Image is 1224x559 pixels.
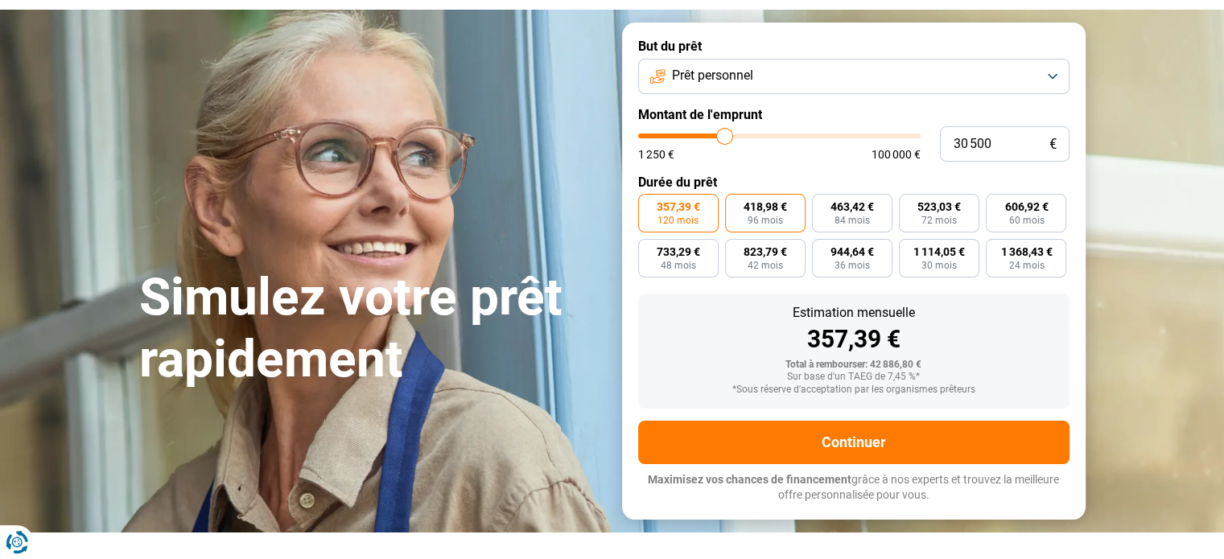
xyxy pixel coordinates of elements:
[744,246,787,257] span: 823,79 €
[921,216,957,225] span: 72 mois
[835,261,870,270] span: 36 mois
[917,201,961,212] span: 523,03 €
[638,59,1069,94] button: Prêt personnel
[651,306,1057,319] div: Estimation mensuelle
[835,216,870,225] span: 84 mois
[651,384,1057,396] div: *Sous réserve d'acceptation par les organismes prêteurs
[748,216,783,225] span: 96 mois
[672,67,753,84] span: Prêt personnel
[648,473,851,486] span: Maximisez vos chances de financement
[921,261,957,270] span: 30 mois
[830,201,874,212] span: 463,42 €
[657,201,700,212] span: 357,39 €
[657,246,700,257] span: 733,29 €
[913,246,965,257] span: 1 114,05 €
[638,107,1069,122] label: Montant de l'emprunt
[651,327,1057,351] div: 357,39 €
[651,360,1057,371] div: Total à rembourser: 42 886,80 €
[638,175,1069,190] label: Durée du prêt
[1004,201,1048,212] span: 606,92 €
[638,149,674,160] span: 1 250 €
[748,261,783,270] span: 42 mois
[872,149,921,160] span: 100 000 €
[661,261,696,270] span: 48 mois
[1000,246,1052,257] span: 1 368,43 €
[1008,216,1044,225] span: 60 mois
[638,472,1069,504] p: grâce à nos experts et trouvez la meilleure offre personnalisée pour vous.
[744,201,787,212] span: 418,98 €
[651,372,1057,383] div: Sur base d'un TAEG de 7,45 %*
[638,421,1069,464] button: Continuer
[1008,261,1044,270] span: 24 mois
[1049,138,1057,151] span: €
[139,267,603,391] h1: Simulez votre prêt rapidement
[830,246,874,257] span: 944,64 €
[657,216,699,225] span: 120 mois
[638,39,1069,54] label: But du prêt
